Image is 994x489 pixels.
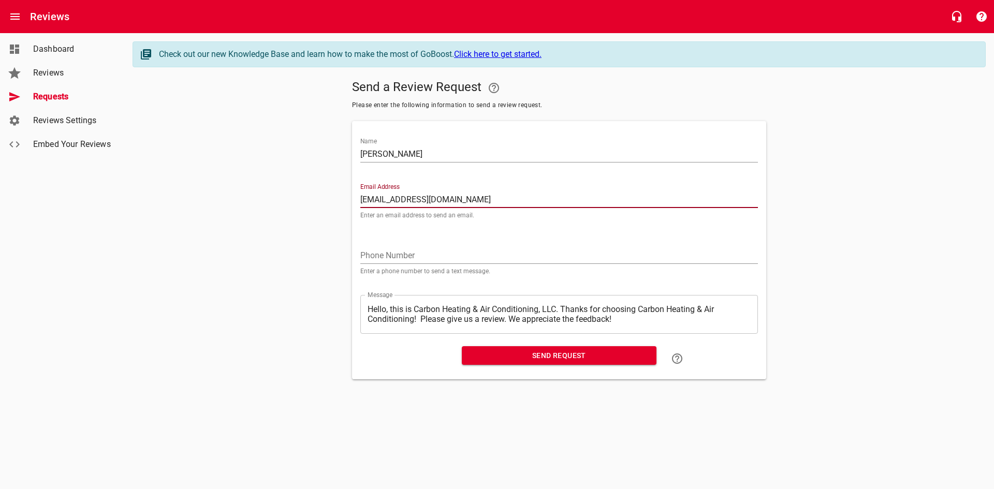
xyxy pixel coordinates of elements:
button: Send Request [462,346,656,365]
span: Requests [33,91,112,103]
a: Click here to get started. [454,49,542,59]
a: Learn how to "Send a Review Request" [665,346,690,371]
p: Enter an email address to send an email. [360,212,758,218]
span: Reviews [33,67,112,79]
p: Enter a phone number to send a text message. [360,268,758,274]
span: Please enter the following information to send a review request. [352,100,766,111]
div: Check out our new Knowledge Base and learn how to make the most of GoBoost. [159,48,975,61]
textarea: Hello, this is Carbon Heating & Air Conditioning, LLC. Thanks for choosing Carbon Heating & Air C... [368,304,751,324]
button: Open drawer [3,4,27,29]
button: Support Portal [969,4,994,29]
a: Your Google or Facebook account must be connected to "Send a Review Request" [481,76,506,100]
span: Send Request [470,349,648,362]
label: Name [360,138,377,144]
span: Embed Your Reviews [33,138,112,151]
h5: Send a Review Request [352,76,766,100]
button: Live Chat [944,4,969,29]
h6: Reviews [30,8,69,25]
label: Email Address [360,184,400,190]
span: Dashboard [33,43,112,55]
span: Reviews Settings [33,114,112,127]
